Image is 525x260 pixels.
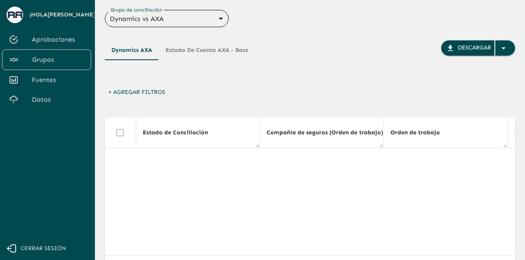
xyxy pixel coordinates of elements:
label: Grupo de conciliación [111,6,162,13]
button: + Agregar Filtros [105,85,168,100]
a: Fuentes [2,70,91,90]
button: Estado de cuenta AXA - Base [159,40,255,60]
span: ¡Hola [PERSON_NAME] ! [29,10,97,20]
span: Grupos [32,55,84,65]
div: Dynamics vs AXA [105,13,229,25]
div: Tipos de Movimientos [105,40,255,60]
span: Orden de trabajo [390,128,451,138]
span: Datos [32,95,85,105]
a: Aprobaciones [2,30,91,49]
button: Dynamics AXA [105,40,159,60]
span: Cerrar sesión [21,244,66,254]
div: Descargar [458,43,491,53]
span: Estado de Conciliación [143,128,219,138]
a: Grupos [2,49,91,70]
img: avatar [8,12,22,18]
span: Fuentes [32,75,85,85]
button: Descargar [441,40,515,56]
a: Datos [2,90,91,110]
span: Compañía de seguros (Orden de trabajo) (Orden de trabajo) [267,128,450,138]
span: Aprobaciones [32,35,85,45]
